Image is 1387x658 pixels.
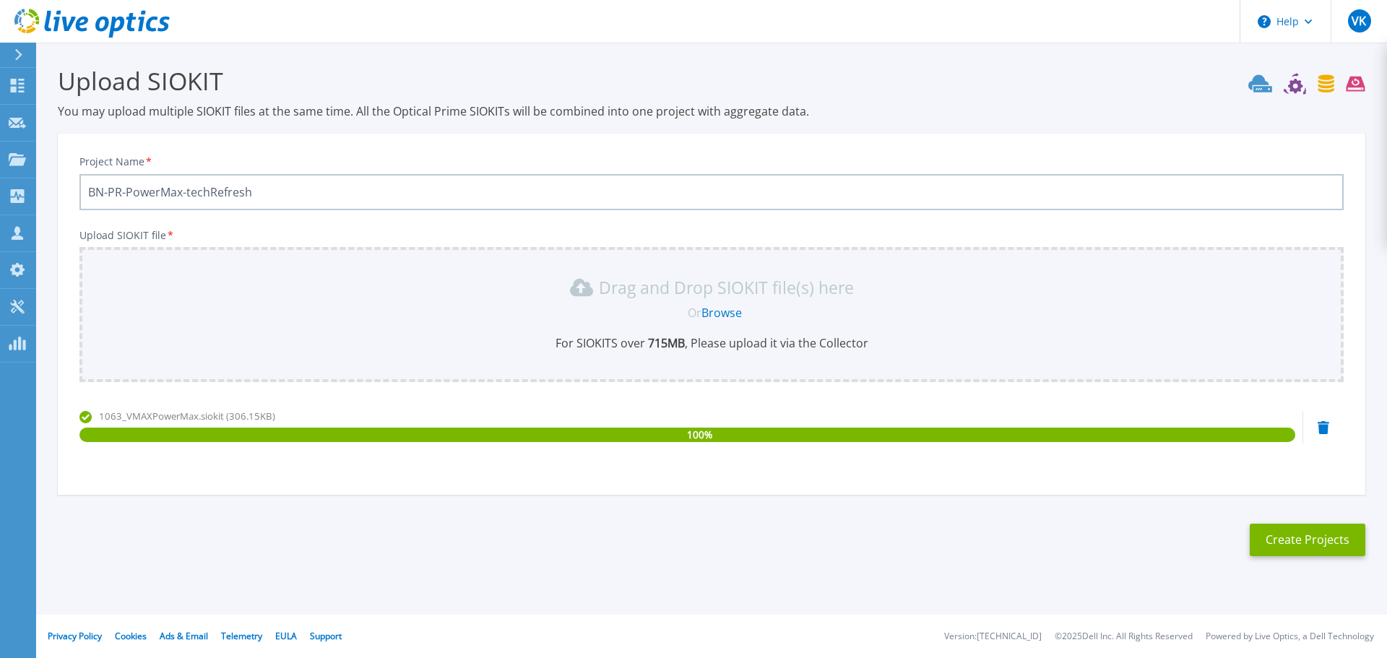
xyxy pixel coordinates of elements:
[88,276,1335,351] div: Drag and Drop SIOKIT file(s) here OrBrowseFor SIOKITS over 715MB, Please upload it via the Collector
[58,103,1365,119] p: You may upload multiple SIOKIT files at the same time. All the Optical Prime SIOKITs will be comb...
[1250,524,1365,556] button: Create Projects
[599,280,854,295] p: Drag and Drop SIOKIT file(s) here
[310,630,342,642] a: Support
[79,230,1344,241] p: Upload SIOKIT file
[944,632,1042,641] li: Version: [TECHNICAL_ID]
[688,305,701,321] span: Or
[99,410,275,423] span: 1063_VMAXPowerMax.siokit (306.15KB)
[115,630,147,642] a: Cookies
[687,428,712,442] span: 100 %
[160,630,208,642] a: Ads & Email
[1055,632,1193,641] li: © 2025 Dell Inc. All Rights Reserved
[88,335,1335,351] p: For SIOKITS over , Please upload it via the Collector
[701,305,742,321] a: Browse
[221,630,262,642] a: Telemetry
[1352,15,1366,27] span: VK
[79,174,1344,210] input: Enter Project Name
[275,630,297,642] a: EULA
[645,335,685,351] b: 715 MB
[48,630,102,642] a: Privacy Policy
[79,157,153,167] label: Project Name
[1206,632,1374,641] li: Powered by Live Optics, a Dell Technology
[58,64,1365,98] h3: Upload SIOKIT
